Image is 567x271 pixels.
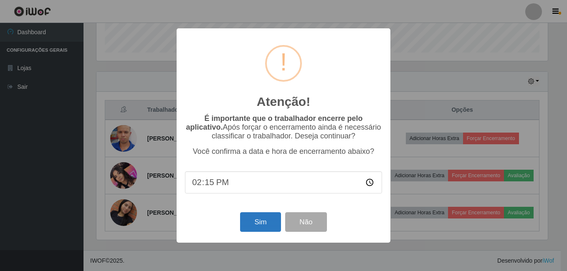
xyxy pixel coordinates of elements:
[285,212,327,232] button: Não
[240,212,281,232] button: Sim
[257,94,310,109] h2: Atenção!
[186,114,362,131] b: É importante que o trabalhador encerre pelo aplicativo.
[185,114,382,141] p: Após forçar o encerramento ainda é necessário classificar o trabalhador. Deseja continuar?
[185,147,382,156] p: Você confirma a data e hora de encerramento abaixo?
